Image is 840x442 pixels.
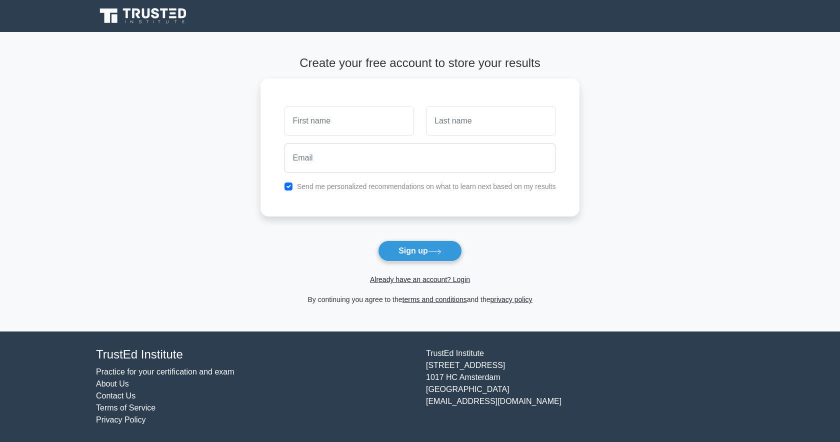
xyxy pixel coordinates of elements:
[96,379,129,388] a: About Us
[96,415,146,424] a: Privacy Policy
[96,347,414,362] h4: TrustEd Institute
[420,347,750,426] div: TrustEd Institute [STREET_ADDRESS] 1017 HC Amsterdam [GEOGRAPHIC_DATA] [EMAIL_ADDRESS][DOMAIN_NAME]
[402,295,467,303] a: terms and conditions
[490,295,532,303] a: privacy policy
[96,391,135,400] a: Contact Us
[96,403,155,412] a: Terms of Service
[378,240,462,261] button: Sign up
[297,182,556,190] label: Send me personalized recommendations on what to learn next based on my results
[284,106,414,135] input: First name
[426,106,555,135] input: Last name
[370,275,470,283] a: Already have an account? Login
[254,293,586,305] div: By continuing you agree to the and the
[260,56,580,70] h4: Create your free account to store your results
[96,367,234,376] a: Practice for your certification and exam
[284,143,556,172] input: Email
